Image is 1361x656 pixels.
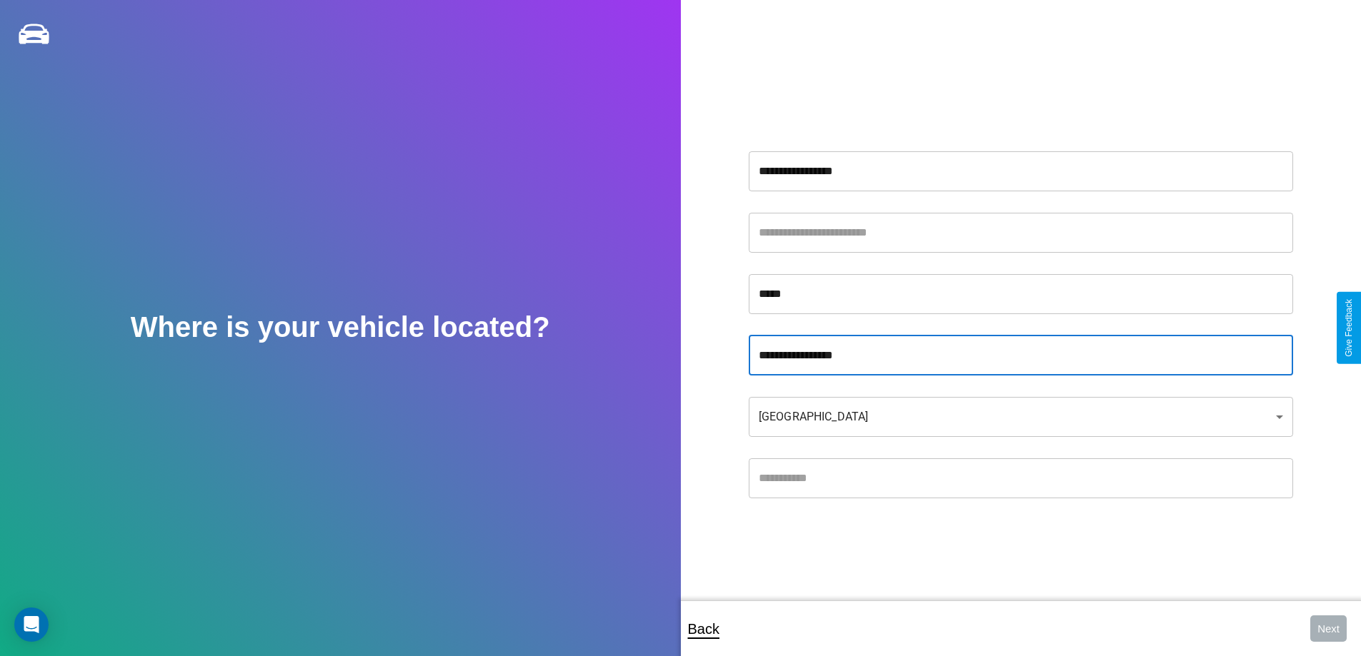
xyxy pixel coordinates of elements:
[131,311,550,343] h2: Where is your vehicle located?
[749,397,1293,437] div: [GEOGRAPHIC_DATA]
[1310,615,1347,642] button: Next
[688,616,719,642] p: Back
[1344,299,1354,357] div: Give Feedback
[14,607,49,642] div: Open Intercom Messenger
